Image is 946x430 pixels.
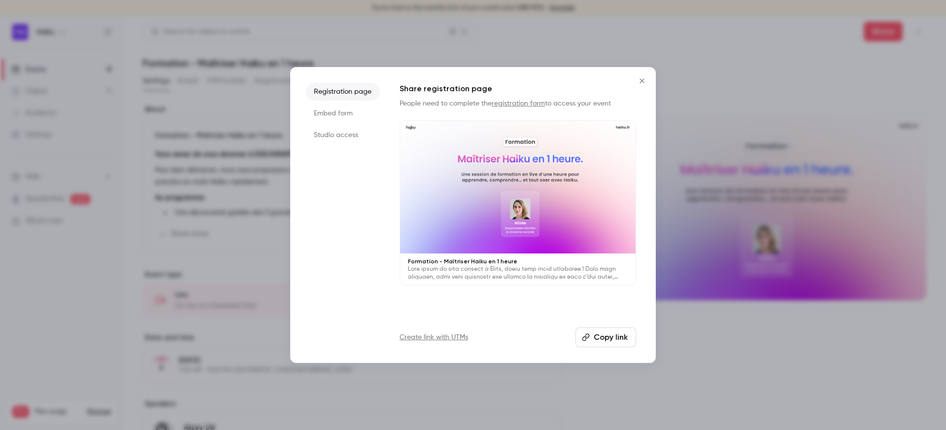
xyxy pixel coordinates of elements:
[306,126,380,144] li: Studio access
[306,105,380,122] li: Embed form
[492,100,545,107] a: registration form
[575,327,636,347] button: Copy link
[400,332,468,342] a: Create link with UTMs
[306,83,380,101] li: Registration page
[400,99,636,108] p: People need to complete the to access your event
[408,257,628,265] p: Formation - Maîtriser Haiku en 1 heure
[400,120,636,286] a: Formation - Maîtriser Haiku en 1 heureLore ipsum do sita consect a Elits, doeiu temp incid utlabo...
[400,83,636,95] h1: Share registration page
[632,71,652,91] button: Close
[408,265,628,281] p: Lore ipsum do sita consect a Elits, doeiu temp incid utlaboree ! Dolo magn aliquaen, admi veni qu...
